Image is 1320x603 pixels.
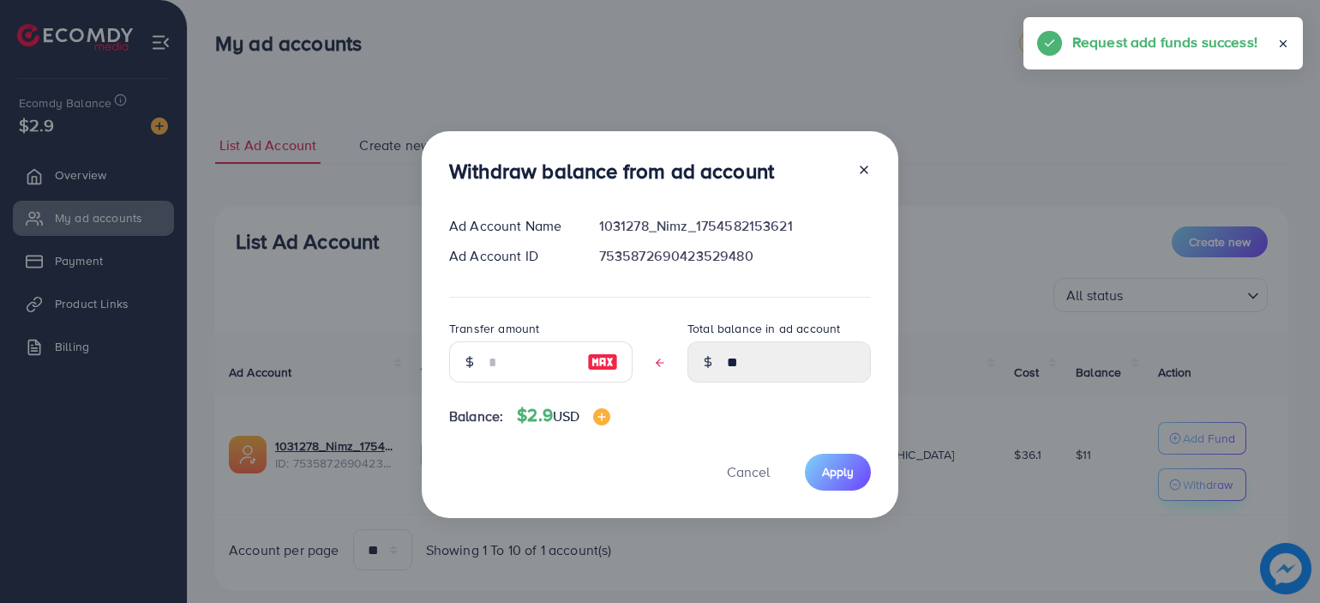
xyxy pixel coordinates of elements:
[727,462,770,481] span: Cancel
[517,405,610,426] h4: $2.9
[687,320,840,337] label: Total balance in ad account
[449,320,539,337] label: Transfer amount
[585,246,885,266] div: 7535872690423529480
[585,216,885,236] div: 1031278_Nimz_1754582153621
[705,454,791,491] button: Cancel
[822,463,854,480] span: Apply
[593,408,610,425] img: image
[435,246,585,266] div: Ad Account ID
[553,407,579,425] span: USD
[435,216,585,236] div: Ad Account Name
[1072,31,1257,53] h5: Request add funds success!
[587,352,618,372] img: image
[449,407,503,426] span: Balance:
[805,454,871,491] button: Apply
[449,159,774,184] h3: Withdraw balance from ad account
